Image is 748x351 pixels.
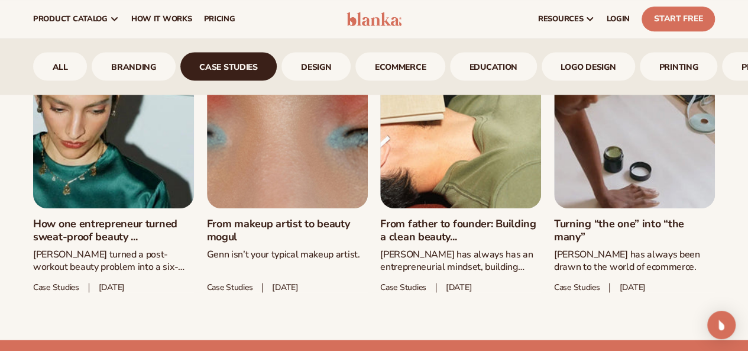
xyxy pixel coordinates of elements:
[33,14,108,24] span: product catalog
[450,53,537,81] a: Education
[203,14,235,24] span: pricing
[180,53,277,81] a: case studies
[707,311,736,339] div: Open Intercom Messenger
[380,218,541,243] a: From father to founder: Building a clean beauty...
[281,53,351,81] div: 4 / 9
[131,14,192,24] span: How It Works
[355,53,445,81] div: 5 / 9
[33,218,194,243] a: How one entrepreneur turned sweat-proof beauty ...
[347,12,402,26] img: logo
[380,283,426,293] span: Case studies
[554,283,600,293] span: Case studies
[450,53,537,81] div: 6 / 9
[642,7,715,31] a: Start Free
[355,53,445,81] a: ecommerce
[207,218,368,243] a: From makeup artist to beauty mogul
[542,53,635,81] a: logo design
[538,14,583,24] span: resources
[640,53,717,81] div: 8 / 9
[33,53,87,81] div: 1 / 9
[92,53,175,81] div: 2 / 9
[640,53,717,81] a: printing
[180,53,277,81] div: 3 / 9
[542,53,635,81] div: 7 / 9
[33,53,87,81] a: All
[92,53,175,81] a: branding
[33,283,79,293] span: Case studies
[281,53,351,81] a: design
[554,218,715,243] a: Turning “the one” into “the many”
[607,14,630,24] span: LOGIN
[207,283,253,293] span: Case studies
